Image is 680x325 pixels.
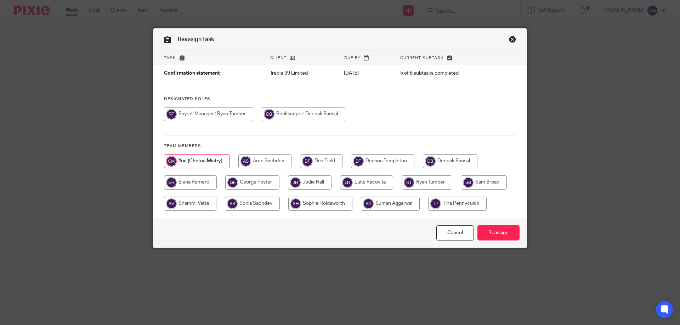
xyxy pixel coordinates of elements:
[400,56,444,60] span: Current subtask
[344,56,361,60] span: Due by
[270,70,330,77] p: Treble 99 Limited
[164,56,176,60] span: Task
[509,36,516,45] a: Close this dialog window
[344,70,386,77] p: [DATE]
[393,65,497,82] td: 5 of 6 subtasks completed
[270,56,287,60] span: Client
[164,71,220,76] span: Confirmation statement
[178,36,214,42] span: Reassign task
[164,143,516,149] h4: Team members
[436,225,474,240] a: Close this dialog window
[164,96,516,102] h4: Designated Roles
[477,225,520,240] input: Reassign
